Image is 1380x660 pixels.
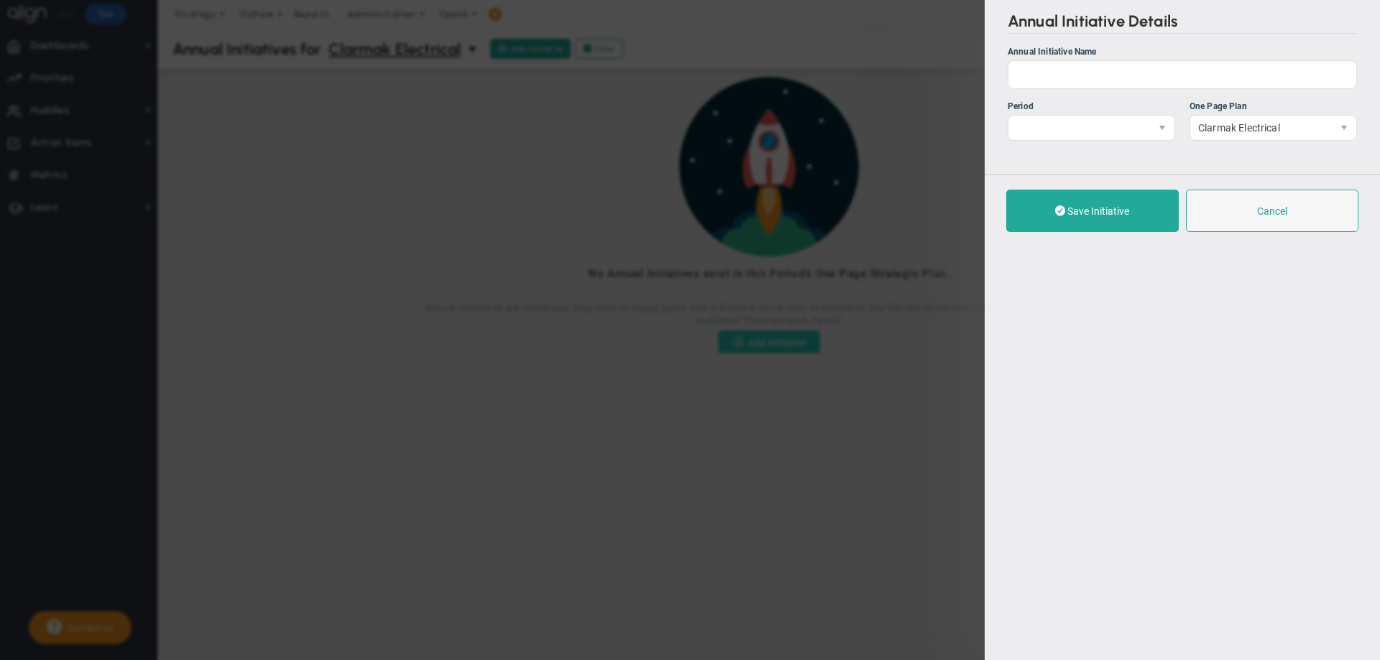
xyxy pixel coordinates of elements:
span: select [1150,116,1174,140]
div: Period [1008,100,1175,113]
input: Annual Initiative Name [1008,60,1357,89]
button: Save Initiative [1006,190,1179,232]
span: Save Initiative [1067,205,1129,217]
button: Cancel [1186,190,1358,232]
div: One Page Plan [1190,100,1357,113]
span: Clarmak Electrical [1190,116,1332,140]
span: select [1332,116,1356,140]
div: Annual Initiative Name [1008,45,1357,59]
span: Cancel [1257,205,1287,217]
h2: Annual Initiative Details [1008,11,1357,34]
